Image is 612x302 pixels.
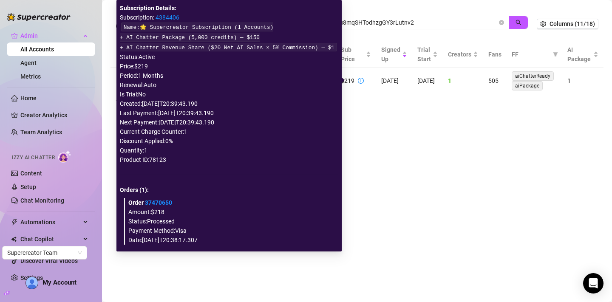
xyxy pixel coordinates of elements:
[120,136,338,146] div: Discount Applied: 0 %
[11,32,18,39] span: crown
[115,98,120,103] span: left
[443,42,483,68] th: Creators
[20,46,54,53] a: All Accounts
[145,199,172,206] a: 37470650
[120,186,149,193] strong: Orders ( 1 ):
[321,18,497,27] input: Search by UID / Name / Email / Creator Username
[20,95,37,102] a: Home
[110,94,124,108] li: Previous Page
[412,68,443,94] td: [DATE]
[20,108,88,122] a: Creator Analytics
[58,150,71,163] img: AI Chatter
[376,68,412,94] td: [DATE]
[156,14,179,21] a: 4384406
[7,13,71,21] img: logo-BBDzfeDw.svg
[483,42,507,68] th: Fans
[448,77,451,84] span: 1
[120,108,338,118] div: Last Payment: [DATE]T20:39:43.190
[448,50,471,59] span: Creators
[540,21,546,27] span: setting
[20,129,62,135] a: Team Analytics
[120,23,337,51] code: Name: 🌟 Supercreator Subscription (1 Accounts) + AI Chatter Package (5,000 credits) — $150 + AI C...
[583,273,603,294] div: Open Intercom Messenger
[4,290,10,296] span: build
[120,52,338,62] div: Status: Active
[537,19,598,29] button: Columns (11/18)
[381,45,400,64] span: Signed Up
[512,81,543,90] span: aiPackage
[120,99,338,108] div: Created: [DATE]T20:39:43.190
[120,5,176,11] strong: Subscription Details:
[512,71,554,81] span: aiChatterReady
[550,20,595,27] span: Columns (11/18)
[567,45,592,64] span: AI Package
[20,59,37,66] a: Agent
[336,42,376,68] th: Sub Price
[116,20,191,33] h3: 61593 Accounts
[376,42,412,68] th: Signed Up
[128,207,335,217] div: Amount: $218
[412,42,443,68] th: Trial Start
[11,236,17,242] img: Chat Copilot
[562,68,603,94] td: 1
[20,215,81,229] span: Automations
[120,71,338,80] div: Period: 1 Months
[120,62,338,71] div: Price: $219
[128,217,335,226] div: Status: Processed
[488,77,499,84] span: 505
[341,45,364,64] span: Sub Price
[20,73,41,80] a: Metrics
[120,80,338,90] div: Renewal: Auto
[110,94,124,108] button: left
[120,155,338,164] div: Product ID: 78123
[20,29,81,42] span: Admin
[120,127,338,136] div: Current Charge Counter: 1
[20,197,64,204] a: Chat Monitoring
[20,232,81,246] span: Chat Copilot
[120,13,338,22] div: Subscription:
[358,78,364,84] span: info-circle
[128,199,172,206] strong: Order
[12,154,55,162] span: Izzy AI Chatter
[516,20,521,25] span: search
[20,274,43,281] a: Settings
[26,277,38,289] img: AD_cMMTxCeTpmN1d5MnKJ1j-_uXZCpTKapSSqNGg4PyXtR_tCW7gZXTNmFz2tpVv9LSyNV7ff1CaS4f4q0HLYKULQOwoM5GQR...
[11,219,18,226] span: thunderbolt
[417,45,431,64] span: Trial Start
[562,42,603,68] th: AI Package
[42,279,76,286] span: My Account
[553,52,558,57] span: filter
[120,118,338,127] div: Next Payment: [DATE]T20:39:43.190
[341,76,354,85] div: $219
[499,20,504,25] button: close-circle
[120,90,338,99] div: Is Trial: No
[20,170,42,177] a: Content
[128,226,335,235] div: Payment Method: Visa
[120,146,338,155] div: Quantity: 1
[128,235,335,245] div: Date: [DATE]T20:38:17.307
[512,50,550,59] span: FF
[7,246,82,259] span: Supercreator Team
[20,257,78,264] a: Discover Viral Videos
[551,48,560,61] span: filter
[20,183,36,190] a: Setup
